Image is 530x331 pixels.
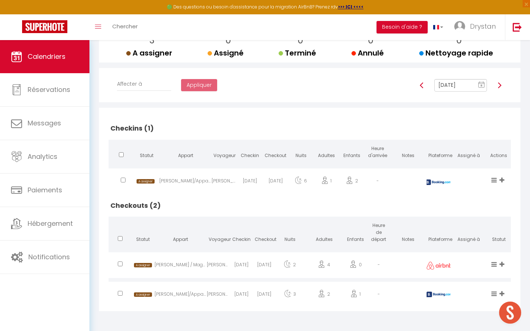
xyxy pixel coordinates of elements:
span: Statut [140,152,153,159]
div: - [367,254,391,278]
div: 2 [339,170,365,194]
p: 0 [285,33,316,47]
span: Terminé [279,48,316,58]
div: [PERSON_NAME] [207,284,230,307]
div: [PERSON_NAME] / Magnifique appart central [GEOGRAPHIC_DATA] [155,254,207,278]
p: 0 [357,33,384,47]
th: Checkout [253,217,276,250]
div: [PERSON_NAME] [212,170,237,194]
th: Checkin [237,140,263,167]
a: ... Drystan [449,14,505,40]
span: Calendriers [28,52,66,61]
div: [DATE] [230,254,252,278]
div: 6 [288,170,314,194]
span: Statut [136,236,150,242]
th: Adultes [314,140,339,167]
span: A assigner [137,179,155,184]
h2: Checkins (1) [109,117,511,140]
th: Heure de départ [367,217,391,250]
th: Assigné à [451,140,487,167]
th: Heure d'arrivée [365,140,390,167]
div: 3 [276,284,304,307]
p: 3 [132,33,172,47]
th: Nuits [288,140,314,167]
th: Enfants [339,140,365,167]
div: [DATE] [253,284,276,307]
text: 8 [481,84,483,87]
h2: Checkouts (2) [109,194,511,217]
th: Voyageur [207,217,230,250]
span: Hébergement [28,219,73,228]
span: Réservations [28,85,70,94]
span: Nettoyage rapide [419,48,493,58]
span: Paiements [28,185,62,195]
th: Voyageur [212,140,237,167]
button: Appliquer [181,79,217,92]
span: A assigner [126,48,172,58]
img: booking2.png [427,292,452,297]
th: Nuits [276,217,304,250]
div: 4 [304,254,344,278]
div: [PERSON_NAME]/Appartement Chic et central [155,284,207,307]
th: Enfants [344,217,367,250]
th: Notes [390,140,426,167]
th: Checkout [263,140,288,167]
button: Besoin d'aide ? [377,21,428,33]
img: logout [513,22,522,32]
div: [DATE] [253,254,276,278]
span: Messages [28,118,61,128]
img: Super Booking [22,20,67,33]
div: - [367,284,391,307]
th: Assigné à [451,217,487,250]
img: ... [454,21,465,32]
th: Plateforme [427,217,451,250]
div: 2 [276,254,304,278]
span: Assigné [208,48,244,58]
p: 0 [425,33,493,47]
img: arrow-right3.svg [497,82,502,88]
img: booking2.png [425,179,451,185]
th: Notes [390,217,426,250]
img: airbnb2.png [427,261,452,270]
div: [DATE] [230,284,252,307]
a: Chercher [107,14,143,40]
p: 0 [213,33,244,47]
div: 1 [344,284,367,307]
div: [DATE] [263,170,288,194]
div: [DATE] [237,170,263,194]
span: Chercher [112,22,138,30]
div: [PERSON_NAME]/Appartement Chic et central [159,170,212,194]
th: Statut [487,217,511,250]
th: Plateforme [427,140,451,167]
a: >>> ICI <<<< [338,4,364,10]
th: Adultes [304,217,344,250]
span: A assigner [134,263,152,268]
div: - [365,170,390,194]
span: Notifications [28,252,70,261]
span: Appart [178,152,193,159]
div: [PERSON_NAME] [207,254,230,278]
span: A assigner [134,292,152,297]
div: 2 [304,284,344,307]
th: Actions [487,140,511,167]
span: Annulé [351,48,384,58]
div: Ouvrir le chat [499,302,521,324]
div: 1 [314,170,339,194]
img: arrow-left3.svg [419,82,425,88]
input: Select Date [434,79,487,92]
th: Checkin [230,217,252,250]
span: Drystan [470,22,496,31]
div: 0 [344,254,367,278]
span: Appart [173,236,188,242]
span: Analytics [28,152,57,161]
